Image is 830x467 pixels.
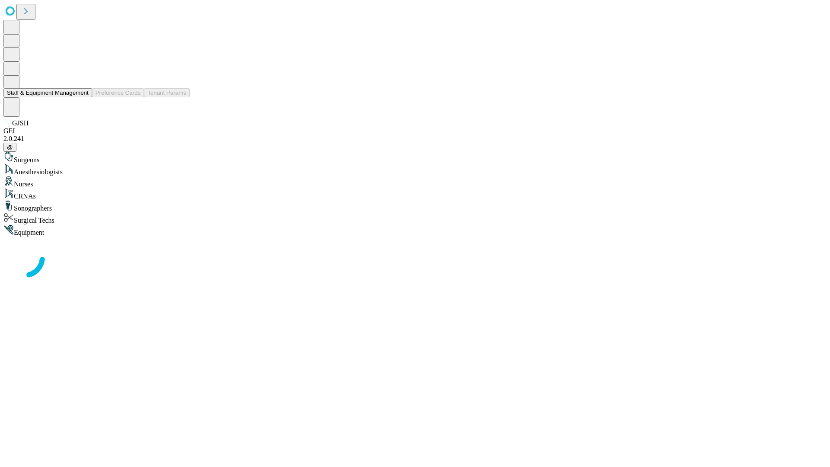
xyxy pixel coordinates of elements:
[3,176,827,188] div: Nurses
[3,88,92,97] button: Staff & Equipment Management
[12,119,29,127] span: GJSH
[3,127,827,135] div: GEI
[7,144,13,150] span: @
[144,88,190,97] button: Tenant Params
[3,224,827,237] div: Equipment
[3,164,827,176] div: Anesthesiologists
[3,200,827,212] div: Sonographers
[3,135,827,143] div: 2.0.241
[3,152,827,164] div: Surgeons
[92,88,144,97] button: Preference Cards
[3,143,16,152] button: @
[3,188,827,200] div: CRNAs
[3,212,827,224] div: Surgical Techs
